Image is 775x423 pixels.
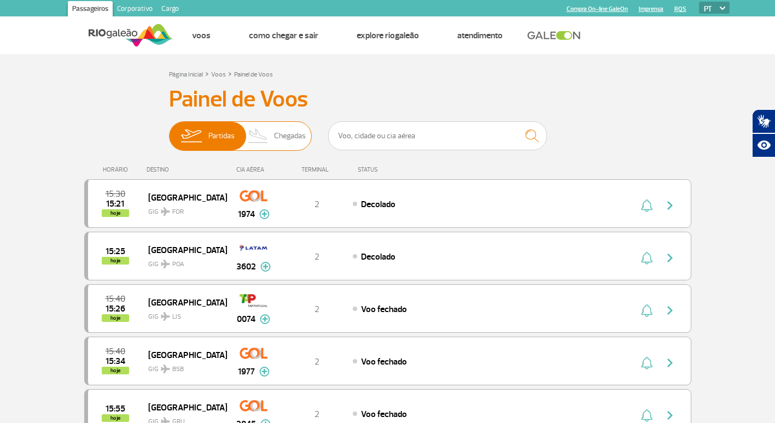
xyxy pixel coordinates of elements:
[157,1,183,19] a: Cargo
[260,314,270,324] img: mais-info-painel-voo.svg
[663,304,677,317] img: seta-direita-painel-voo.svg
[106,295,125,303] span: 2025-08-28 15:40:00
[567,5,628,13] a: Compra On-line GaleOn
[102,414,129,422] span: hoje
[174,122,208,150] img: slider-embarque
[226,166,281,173] div: CIA AÉREA
[161,207,170,216] img: destiny_airplane.svg
[641,251,652,265] img: sino-painel-voo.svg
[281,166,352,173] div: TERMINAL
[106,190,125,198] span: 2025-08-28 15:30:00
[148,359,218,374] span: GIG
[663,356,677,369] img: seta-direita-painel-voo.svg
[192,30,211,41] a: Voos
[106,357,125,365] span: 2025-08-28 15:34:00
[259,209,270,219] img: mais-info-painel-voo.svg
[106,348,125,355] span: 2025-08-28 15:40:00
[148,254,218,269] span: GIG
[106,248,125,255] span: 2025-08-28 15:25:00
[205,67,209,80] a: >
[457,30,503,41] a: Atendimento
[314,304,319,315] span: 2
[314,409,319,420] span: 2
[663,199,677,212] img: seta-direita-painel-voo.svg
[161,312,170,321] img: destiny_airplane.svg
[172,365,184,374] span: BSB
[237,313,255,326] span: 0074
[102,257,129,265] span: hoje
[169,70,203,79] a: Página Inicial
[328,121,547,150] input: Voo, cidade ou cia aérea
[102,367,129,374] span: hoje
[314,356,319,367] span: 2
[314,251,319,262] span: 2
[641,356,652,369] img: sino-painel-voo.svg
[228,67,232,80] a: >
[148,306,218,322] span: GIG
[752,109,775,133] button: Abrir tradutor de língua de sinais.
[172,260,184,269] span: POA
[148,190,218,204] span: [GEOGRAPHIC_DATA]
[752,109,775,157] div: Plugin de acessibilidade da Hand Talk.
[259,367,270,377] img: mais-info-painel-voo.svg
[169,86,607,113] h3: Painel de Voos
[361,251,395,262] span: Decolado
[147,166,226,173] div: DESTINO
[68,1,113,19] a: Passageiros
[663,409,677,422] img: seta-direita-painel-voo.svg
[113,1,157,19] a: Corporativo
[148,201,218,217] span: GIG
[148,243,218,257] span: [GEOGRAPHIC_DATA]
[88,166,147,173] div: HORÁRIO
[361,409,407,420] span: Voo fechado
[249,30,318,41] a: Como chegar e sair
[752,133,775,157] button: Abrir recursos assistivos.
[641,199,652,212] img: sino-painel-voo.svg
[102,314,129,322] span: hoje
[148,295,218,309] span: [GEOGRAPHIC_DATA]
[238,365,255,378] span: 1977
[211,70,226,79] a: Voos
[238,208,255,221] span: 1974
[208,122,235,150] span: Partidas
[172,312,181,322] span: LIS
[102,209,129,217] span: hoje
[172,207,184,217] span: FOR
[639,5,663,13] a: Imprensa
[314,199,319,210] span: 2
[106,200,124,208] span: 2025-08-28 15:21:00
[148,400,218,414] span: [GEOGRAPHIC_DATA]
[352,166,441,173] div: STATUS
[674,5,686,13] a: RQS
[234,70,273,79] a: Painel de Voos
[641,304,652,317] img: sino-painel-voo.svg
[236,260,256,273] span: 3602
[106,305,125,313] span: 2025-08-28 15:26:00
[148,348,218,362] span: [GEOGRAPHIC_DATA]
[641,409,652,422] img: sino-painel-voo.svg
[361,304,407,315] span: Voo fechado
[161,260,170,268] img: destiny_airplane.svg
[242,122,275,150] img: slider-desembarque
[274,122,306,150] span: Chegadas
[260,262,271,272] img: mais-info-painel-voo.svg
[161,365,170,373] img: destiny_airplane.svg
[361,356,407,367] span: Voo fechado
[663,251,677,265] img: seta-direita-painel-voo.svg
[361,199,395,210] span: Decolado
[357,30,419,41] a: Explore RIOgaleão
[106,405,125,413] span: 2025-08-28 15:55:00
